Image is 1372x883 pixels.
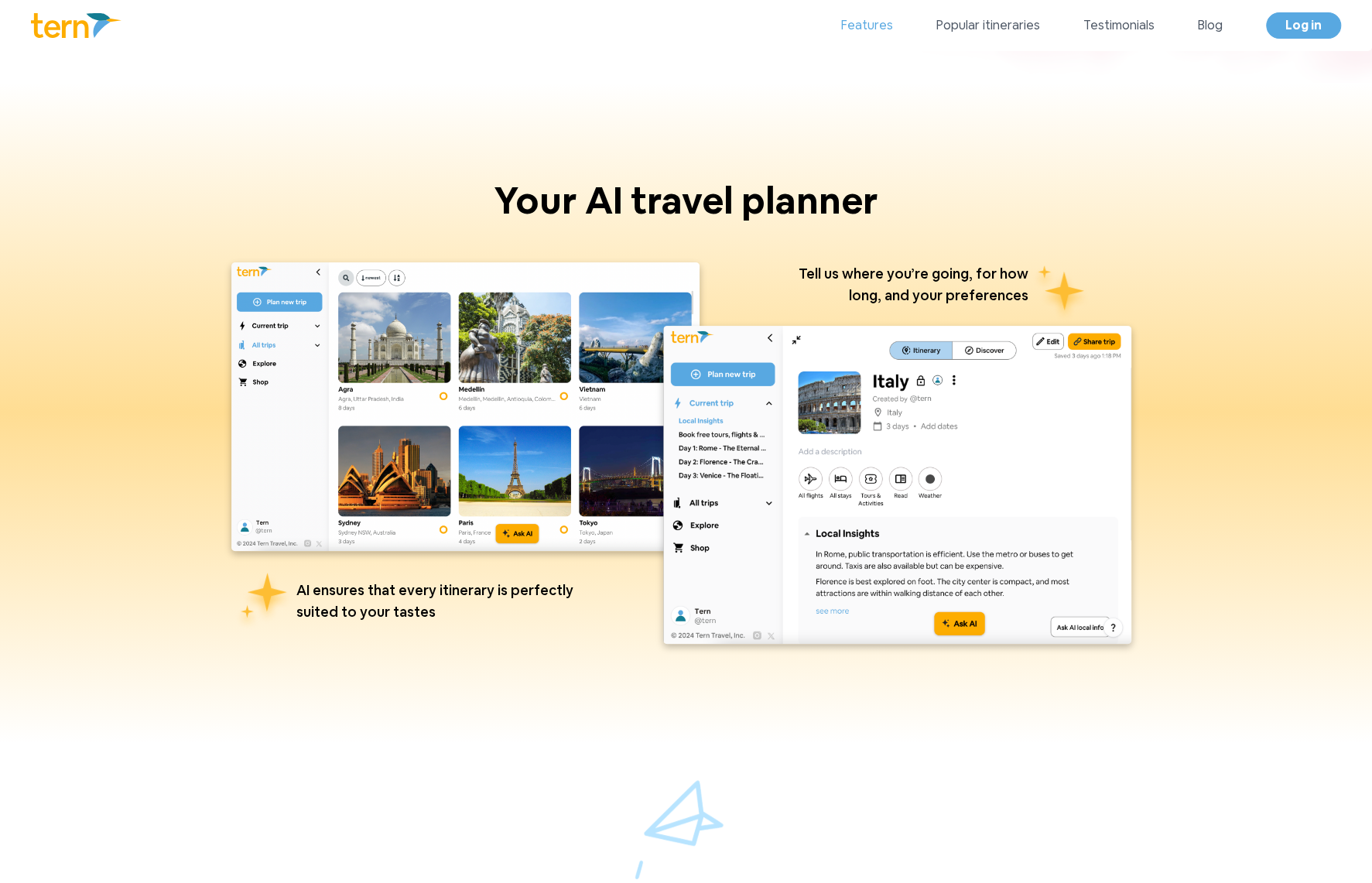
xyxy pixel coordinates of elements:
p: Tell us where you’re going, for how long, and your preferences [771,263,1028,325]
span: Log in [1285,17,1322,33]
img: stars-2.6c92682d.png [1028,262,1093,326]
img: itinerary_list_desktop.2332f42c.png [231,262,700,550]
p: AI ensures that every itinerary is perfectly suited to your tastes [296,580,587,623]
a: Features [841,16,893,35]
a: Testimonials [1083,16,1155,35]
img: itinerary_desktop.366cfaa4.png [663,326,1131,644]
h1: Your AI travel planner [37,182,1335,231]
a: Log in [1266,12,1341,39]
a: Blog [1198,16,1223,35]
img: stars.77ca2953.png [231,570,296,634]
a: Popular itineraries [936,16,1040,35]
img: Logo [31,13,121,38]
